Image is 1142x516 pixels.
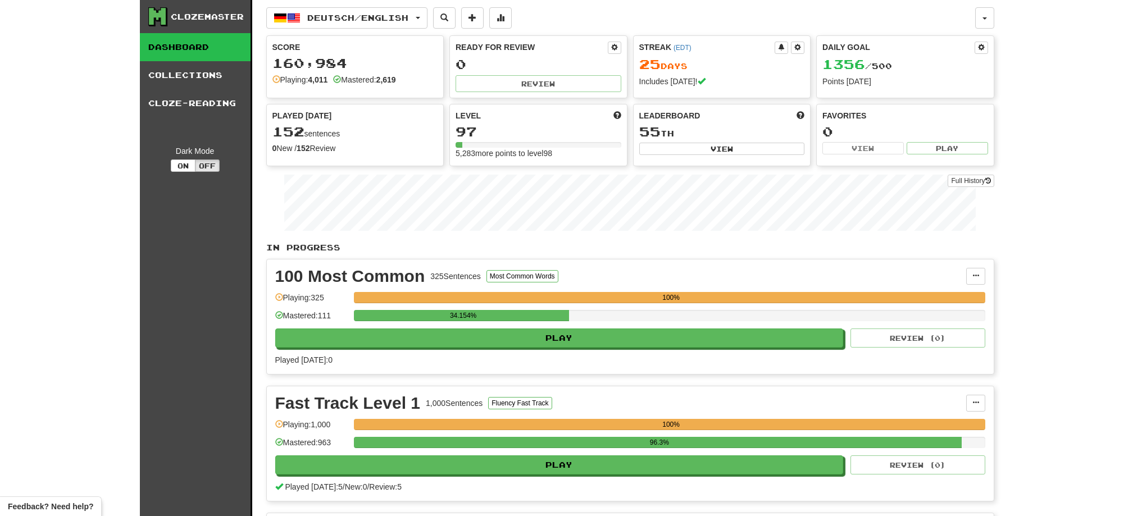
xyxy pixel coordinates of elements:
span: Played [DATE] [272,110,332,121]
div: 325 Sentences [430,271,481,282]
button: Review [456,75,621,92]
button: Fluency Fast Track [488,397,552,409]
div: Fast Track Level 1 [275,395,421,412]
button: On [171,159,195,172]
span: Played [DATE]: 5 [285,482,342,491]
div: Points [DATE] [822,76,988,87]
span: 152 [272,124,304,139]
span: Score more points to level up [613,110,621,121]
div: Playing: 325 [275,292,348,310]
div: 5,283 more points to level 98 [456,148,621,159]
span: 25 [639,56,661,72]
div: 1,000 Sentences [426,398,483,409]
button: Play [275,328,844,348]
a: Dashboard [140,33,251,61]
span: Played [DATE]: 0 [275,355,333,364]
div: Streak [639,42,775,53]
button: Add sentence to collection [461,7,484,29]
div: th [639,125,805,139]
div: 100% [357,292,985,303]
button: Play [275,455,844,474]
div: Dark Mode [148,145,242,157]
span: New: 0 [345,482,367,491]
div: Favorites [822,110,988,121]
span: / 500 [822,61,892,71]
span: 1356 [822,56,865,72]
button: Review (0) [850,455,985,474]
button: Deutsch/English [266,7,427,29]
a: Full History [948,175,994,187]
button: Off [195,159,220,172]
span: Level [456,110,481,121]
div: Playing: [272,74,328,85]
div: 100 Most Common [275,268,425,285]
span: Open feedback widget [8,501,93,512]
a: Cloze-Reading [140,89,251,117]
span: Deutsch / English [307,13,408,22]
div: Mastered: 111 [275,310,348,328]
span: / [367,482,369,491]
span: Review: 5 [369,482,402,491]
button: Review (0) [850,328,985,348]
div: sentences [272,125,438,139]
span: / [343,482,345,491]
strong: 2,619 [376,75,396,84]
button: More stats [489,7,512,29]
div: 160,984 [272,56,438,70]
div: Clozemaster [171,11,244,22]
strong: 152 [297,144,310,153]
div: 97 [456,125,621,139]
div: Includes [DATE]! [639,76,805,87]
div: 34.154% [357,310,570,321]
span: 55 [639,124,661,139]
div: 0 [456,57,621,71]
button: Play [907,142,988,154]
strong: 0 [272,144,277,153]
a: Collections [140,61,251,89]
div: Daily Goal [822,42,975,54]
button: Most Common Words [486,270,558,282]
div: Day s [639,57,805,72]
div: Ready for Review [456,42,608,53]
div: Mastered: [333,74,395,85]
div: Mastered: 963 [275,437,348,455]
a: (EDT) [674,44,691,52]
button: View [822,142,904,154]
div: 0 [822,125,988,139]
div: New / Review [272,143,438,154]
span: Leaderboard [639,110,700,121]
div: Playing: 1,000 [275,419,348,437]
div: 96.3% [357,437,962,448]
div: Score [272,42,438,53]
p: In Progress [266,242,994,253]
button: View [639,143,805,155]
span: This week in points, UTC [797,110,804,121]
strong: 4,011 [308,75,327,84]
div: 100% [357,419,985,430]
button: Search sentences [433,7,456,29]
